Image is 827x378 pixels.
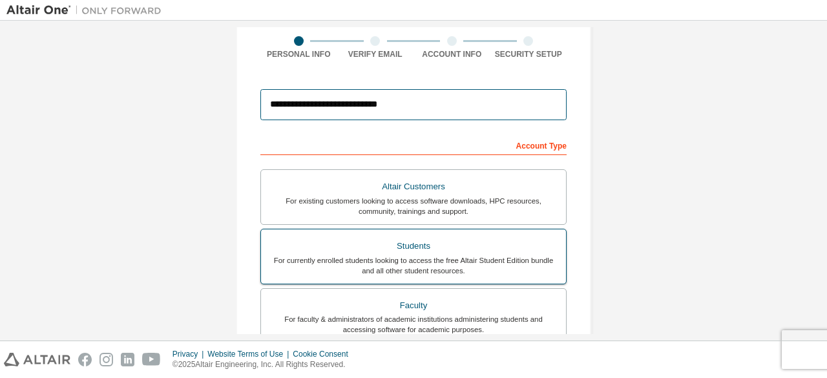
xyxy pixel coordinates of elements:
div: Faculty [269,297,558,315]
div: Cookie Consent [293,349,355,359]
img: linkedin.svg [121,353,134,366]
div: Altair Customers [269,178,558,196]
div: Students [269,237,558,255]
div: Account Info [413,49,490,59]
div: Website Terms of Use [207,349,293,359]
div: For existing customers looking to access software downloads, HPC resources, community, trainings ... [269,196,558,216]
img: facebook.svg [78,353,92,366]
div: Personal Info [260,49,337,59]
img: altair_logo.svg [4,353,70,366]
div: Security Setup [490,49,567,59]
img: youtube.svg [142,353,161,366]
div: Privacy [173,349,207,359]
div: Verify Email [337,49,414,59]
div: Account Type [260,134,567,155]
div: For currently enrolled students looking to access the free Altair Student Edition bundle and all ... [269,255,558,276]
img: instagram.svg [99,353,113,366]
img: Altair One [6,4,168,17]
p: © 2025 Altair Engineering, Inc. All Rights Reserved. [173,359,356,370]
div: For faculty & administrators of academic institutions administering students and accessing softwa... [269,314,558,335]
